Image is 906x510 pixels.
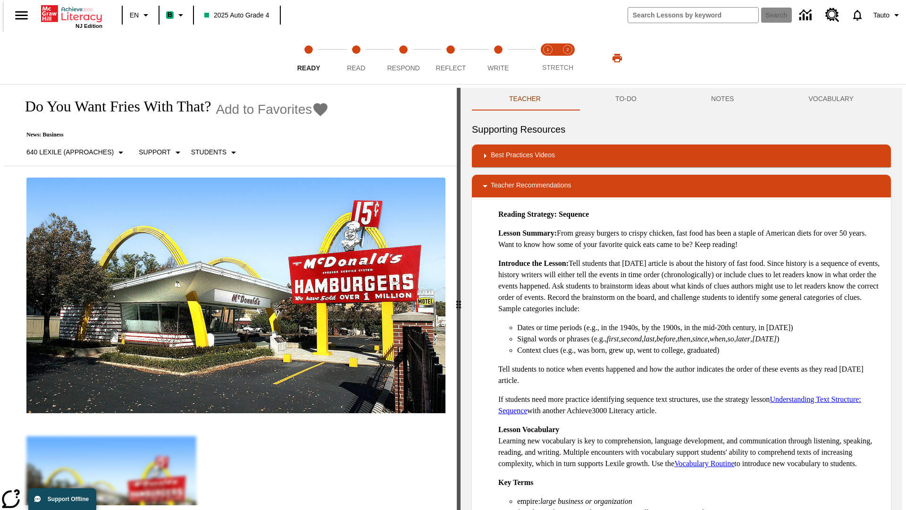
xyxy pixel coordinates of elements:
[457,88,461,510] div: Press Enter or Spacebar and then press right and left arrow keys to move the slider
[656,335,675,343] em: before
[216,102,312,117] span: Add to Favorites
[498,478,533,486] strong: Key Terms
[126,7,156,24] button: Language: EN, Select a language
[48,496,89,502] span: Support Offline
[491,150,555,161] p: Best Practices Videos
[845,3,870,27] a: Notifications
[554,32,581,84] button: Stretch Respond step 2 of 2
[498,425,559,433] strong: Lesson Vocabulary
[472,122,891,137] h6: Supporting Resources
[8,1,35,29] button: Open side menu
[471,32,526,84] button: Write step 5 of 5
[436,64,466,72] span: Reflect
[26,178,445,414] img: One of the first McDonald's stores, with the iconic red sign and golden arches.
[498,395,861,415] a: Understanding Text Structure: Sequence
[26,147,114,157] p: 640 Lexile (Approaches)
[677,335,690,343] em: then
[498,259,569,267] strong: Introduce the Lesson:
[23,144,130,161] button: Select Lexile, 640 Lexile (Approaches)
[204,10,269,20] span: 2025 Auto Grade 4
[736,335,750,343] em: later
[559,210,589,218] strong: Sequence
[461,88,902,510] div: activity
[628,8,758,23] input: search field
[674,88,771,110] button: NOTES
[771,88,891,110] button: VOCABULARY
[187,144,243,161] button: Select Student
[602,50,632,67] button: Print
[546,47,549,52] text: 1
[498,229,557,237] strong: Lesson Summary:
[540,497,632,505] em: large business or organization
[387,64,419,72] span: Respond
[281,32,336,84] button: Ready step 1 of 5
[15,98,211,115] h1: Do You Want Fries With That?
[644,335,654,343] em: last
[491,180,571,192] p: Teacher Recommendations
[191,147,226,157] p: Students
[472,88,891,110] div: Instructional Panel Tabs
[794,2,820,28] a: Data Center
[41,3,102,29] div: Home
[28,488,96,510] button: Support Offline
[498,258,883,314] p: Tell students that [DATE] article is about the history of fast food. Since history is a sequence ...
[139,147,170,157] p: Support
[820,2,845,28] a: Resource Center, Will open in new tab
[870,7,906,24] button: Profile/Settings
[710,335,726,343] em: when
[728,335,734,343] em: so
[75,23,102,29] span: NJ Edition
[423,32,478,84] button: Reflect step 4 of 5
[376,32,431,84] button: Respond step 3 of 5
[472,144,891,167] div: Best Practices Videos
[162,7,190,24] button: Boost Class color is mint green. Change class color
[347,64,365,72] span: Read
[517,322,883,333] li: Dates or time periods (e.g., in the 1940s, by the 1900s, in the mid-20th century, in [DATE])
[578,88,674,110] button: TO-DO
[297,64,320,72] span: Ready
[15,131,329,138] p: News: Business
[487,64,509,72] span: Write
[873,10,889,20] span: Tauto
[752,335,777,343] em: [DATE]
[4,88,457,505] div: reading
[498,424,883,469] p: Learning new vocabulary is key to comprehension, language development, and communication through ...
[517,333,883,345] li: Signal words or phrases (e.g., , , , , , , , , , )
[534,32,562,84] button: Stretch Read step 1 of 2
[621,335,642,343] em: second
[566,47,569,52] text: 2
[328,32,383,84] button: Read step 2 of 5
[472,88,578,110] button: Teacher
[692,335,708,343] em: since
[517,496,883,507] li: empire:
[130,10,139,20] span: EN
[135,144,187,161] button: Scaffolds, Support
[517,345,883,356] li: Context clues (e.g., was born, grew up, went to college, graduated)
[498,228,883,250] p: From greasy burgers to crispy chicken, fast food has been a staple of American diets for over 50 ...
[498,394,883,416] p: If students need more practice identifying sequence text structures, use the strategy lesson with...
[472,175,891,197] div: Teacher Recommendations
[607,335,619,343] em: first
[542,64,573,71] span: STRETCH
[216,101,329,118] button: Add to Favorites - Do You Want Fries With That?
[674,459,734,467] a: Vocabulary Routine
[498,210,557,218] strong: Reading Strategy:
[168,9,172,21] span: B
[498,364,883,386] p: Tell students to notice when events happened and how the author indicates the order of these even...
